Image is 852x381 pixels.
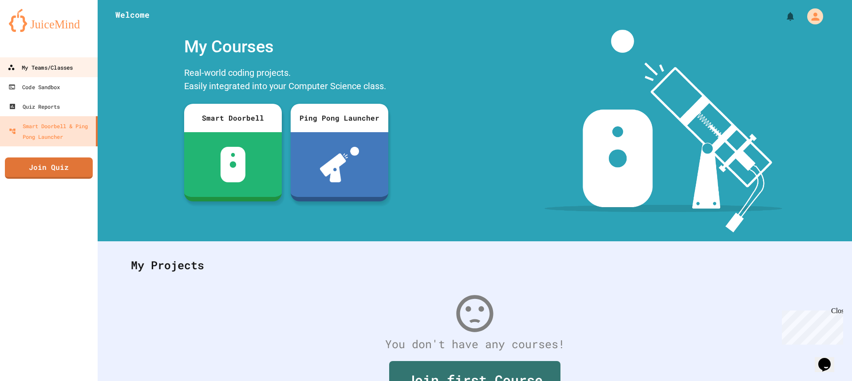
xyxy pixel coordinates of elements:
div: My Account [798,6,825,27]
div: My Teams/Classes [8,62,73,73]
img: ppl-with-ball.png [320,147,359,182]
div: My Courses [180,30,393,64]
div: Real-world coding projects. Easily integrated into your Computer Science class. [180,64,393,97]
div: Ping Pong Launcher [291,104,388,132]
div: My Projects [122,248,828,283]
div: My Notifications [769,9,798,24]
iframe: chat widget [778,307,843,345]
div: Code Sandbox [8,82,60,92]
img: sdb-white.svg [221,147,246,182]
iframe: chat widget [815,346,843,372]
div: Quiz Reports [9,101,60,112]
a: Join Quiz [5,157,93,179]
img: logo-orange.svg [9,9,89,32]
img: banner-image-my-projects.png [544,30,782,232]
div: Smart Doorbell & Ping Pong Launcher [9,121,92,142]
div: You don't have any courses! [122,336,828,353]
div: Smart Doorbell [184,104,282,132]
div: Chat with us now!Close [4,4,61,56]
